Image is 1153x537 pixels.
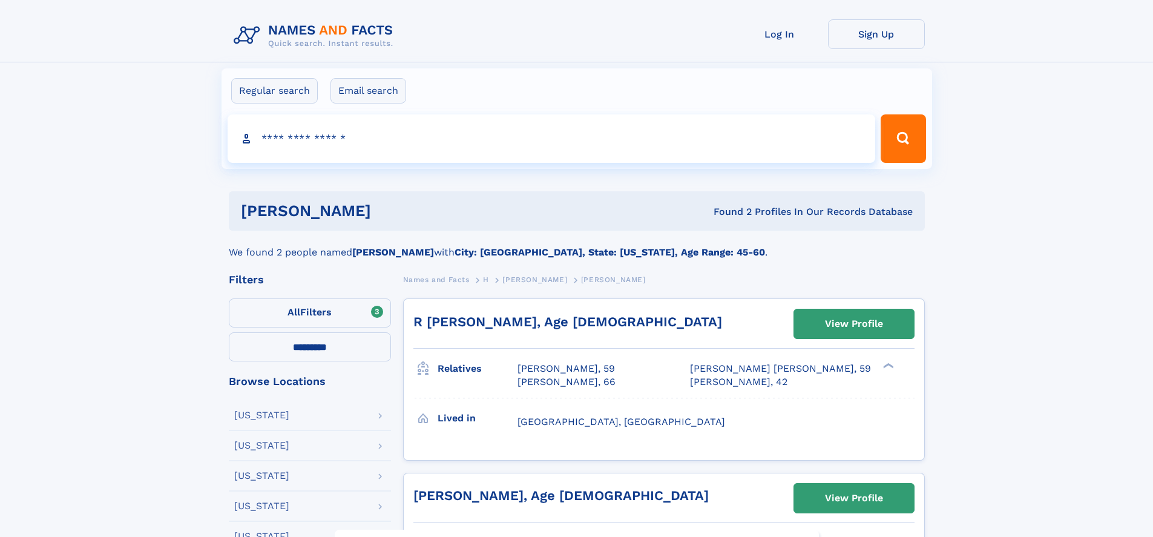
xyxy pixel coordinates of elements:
[690,375,787,389] a: [PERSON_NAME], 42
[330,78,406,104] label: Email search
[880,362,895,370] div: ❯
[413,488,709,503] a: [PERSON_NAME], Age [DEMOGRAPHIC_DATA]
[542,205,913,219] div: Found 2 Profiles In Our Records Database
[825,310,883,338] div: View Profile
[517,362,615,375] a: [PERSON_NAME], 59
[231,78,318,104] label: Regular search
[794,484,914,513] a: View Profile
[413,314,722,329] a: R [PERSON_NAME], Age [DEMOGRAPHIC_DATA]
[517,416,725,427] span: [GEOGRAPHIC_DATA], [GEOGRAPHIC_DATA]
[438,408,517,429] h3: Lived in
[229,274,391,285] div: Filters
[502,272,567,287] a: [PERSON_NAME]
[690,362,871,375] a: [PERSON_NAME] [PERSON_NAME], 59
[229,19,403,52] img: Logo Names and Facts
[483,275,489,284] span: H
[234,441,289,450] div: [US_STATE]
[438,358,517,379] h3: Relatives
[881,114,925,163] button: Search Button
[825,484,883,512] div: View Profile
[483,272,489,287] a: H
[287,306,300,318] span: All
[234,410,289,420] div: [US_STATE]
[455,246,765,258] b: City: [GEOGRAPHIC_DATA], State: [US_STATE], Age Range: 45-60
[581,275,646,284] span: [PERSON_NAME]
[228,114,876,163] input: search input
[234,471,289,481] div: [US_STATE]
[229,376,391,387] div: Browse Locations
[502,275,567,284] span: [PERSON_NAME]
[517,375,616,389] a: [PERSON_NAME], 66
[234,501,289,511] div: [US_STATE]
[241,203,542,219] h1: [PERSON_NAME]
[731,19,828,49] a: Log In
[828,19,925,49] a: Sign Up
[794,309,914,338] a: View Profile
[229,298,391,328] label: Filters
[229,231,925,260] div: We found 2 people named with .
[352,246,434,258] b: [PERSON_NAME]
[403,272,470,287] a: Names and Facts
